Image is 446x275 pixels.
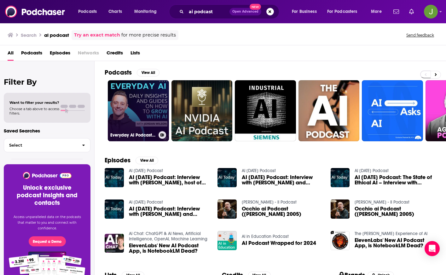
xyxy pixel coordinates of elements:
a: AI Podcast Wrapped for 2024 [242,240,316,246]
a: AI Today Podcast [355,168,389,173]
button: Show profile menu [424,5,438,19]
h2: Podcasts [105,69,132,76]
span: AI [DATE] Podcast: Interview with [PERSON_NAME] and [PERSON_NAME], hosts of the AI with AI podcast [242,175,323,185]
span: Charts [108,7,122,16]
img: AI Today Podcast: Interview with Andrey Kurenkov and Sharon Zhou from Let’s Talk AI Podcast [105,199,124,219]
a: Lists [130,48,140,61]
img: ElevenLabs' New AI Podcast App, is NotebookLM Dead? [105,234,124,253]
a: PodcastsView All [105,69,159,76]
h2: Episodes [105,156,130,164]
a: Occhio ai Podcast (Monty 2005) [242,206,323,217]
a: AI Today Podcast: Interview with Andy Ilachinski and David Broyles, hosts of the AI with AI podcast [242,175,323,185]
span: Open Advanced [232,10,258,13]
span: for more precise results [121,31,176,39]
h3: Search [21,32,37,38]
span: New [250,4,261,10]
img: ElevenLabs' New AI Podcast App, is NotebookLM Dead? [331,231,350,250]
img: Occhio ai Podcast (Monty 2005) [331,199,350,219]
span: Select [4,143,77,147]
a: Credits [107,48,123,61]
h3: ai podcast [44,32,69,38]
a: All [8,48,14,61]
a: Episodes [50,48,70,61]
a: Show notifications dropdown [391,6,402,17]
img: User Profile [424,5,438,19]
img: Podchaser - Follow, Share and Rate Podcasts [22,172,72,179]
a: Occhio ai Podcast (Monty 2005) [355,206,436,217]
div: Search podcasts, credits, & more... [175,4,285,19]
button: Select [4,138,90,152]
img: AI Today Podcast: The State of Ethical AI – Interview with Radical AI Podcast hosts Jessie J. Smi... [331,168,350,187]
a: Charts [104,7,126,17]
a: AI Today Podcast [129,168,163,173]
span: Networks [78,48,99,61]
span: Podcasts [78,7,97,16]
a: AI in Education Podcast [242,234,289,239]
span: Occhio ai Podcast ([PERSON_NAME] 2005) [355,206,436,217]
span: AI [DATE] Podcast: The State of Ethical AI – Interview with Radical AI Podcast hosts [PERSON_NAME... [355,175,436,185]
a: AI Today Podcast: The State of Ethical AI – Interview with Radical AI Podcast hosts Jessie J. Smi... [355,175,436,185]
a: Everyday AI Podcast – An AI and ChatGPT Podcast [108,80,169,141]
button: open menu [367,7,390,17]
img: AI Today Podcast: Interview with Craig Smith, host of Eye on AI podcast [105,168,124,187]
a: Podcasts [21,48,42,61]
p: Access unparalleled data on the podcasts that matter to you and connect with confidence. [11,214,83,231]
button: View All [137,69,159,76]
img: AI Today Podcast: Interview with Andy Ilachinski and David Broyles, hosts of the AI with AI podcast [217,168,237,187]
span: AI [DATE] Podcast: Interview with [PERSON_NAME] and [PERSON_NAME] from Let’s Talk AI Podcast [129,206,210,217]
span: Want to filter your results? [9,100,59,105]
div: Open Intercom Messenger [425,241,440,256]
span: Occhio ai Podcast ([PERSON_NAME] 2005) [242,206,323,217]
a: Marco Montemagno - Il Podcast [355,199,409,205]
a: AI Today Podcast [242,168,276,173]
span: Monitoring [134,7,157,16]
a: EpisodesView All [105,156,158,164]
a: ElevenLabs' New AI Podcast App, is NotebookLM Dead? [129,243,210,254]
input: Search podcasts, credits, & more... [186,7,229,17]
a: AI Today Podcast: Interview with Andrey Kurenkov and Sharon Zhou from Let’s Talk AI Podcast [129,206,210,217]
img: Occhio ai Podcast (Monty 2005) [217,199,237,219]
button: open menu [323,7,367,17]
a: The Joe Rogan Experience of AI [355,231,427,236]
button: Request a Demo [29,236,66,246]
a: Show notifications dropdown [407,6,416,17]
span: Choose a tab above to access filters. [9,107,59,115]
img: Podchaser - Follow, Share and Rate Podcasts [5,6,66,18]
button: open menu [130,7,165,17]
a: Try an exact match [74,31,120,39]
a: AI Today Podcast: Interview with Craig Smith, host of Eye on AI podcast [129,175,210,185]
img: AI Podcast Wrapped for 2024 [217,231,237,250]
button: View All [136,157,158,164]
button: open menu [74,7,105,17]
button: open menu [287,7,325,17]
span: AI [DATE] Podcast: Interview with [PERSON_NAME], host of Eye on AI podcast [129,175,210,185]
a: AI Chat: ChatGPT & AI News, Artificial Intelligence, OpenAI, Machine Learning [129,231,207,242]
span: For Business [292,7,317,16]
p: Saved Searches [4,128,90,134]
h3: Everyday AI Podcast – An AI and ChatGPT Podcast [110,132,156,138]
span: Logged in as jon47193 [424,5,438,19]
a: Marco Montemagno - Il Podcast [242,199,297,205]
button: Send feedback [404,32,436,38]
a: AI Today Podcast [129,199,163,205]
h3: Unlock exclusive podcast insights and contacts [11,184,83,207]
button: Open AdvancedNew [229,8,261,15]
span: More [371,7,382,16]
a: ElevenLabs' New AI Podcast App, is NotebookLM Dead? [355,238,436,248]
